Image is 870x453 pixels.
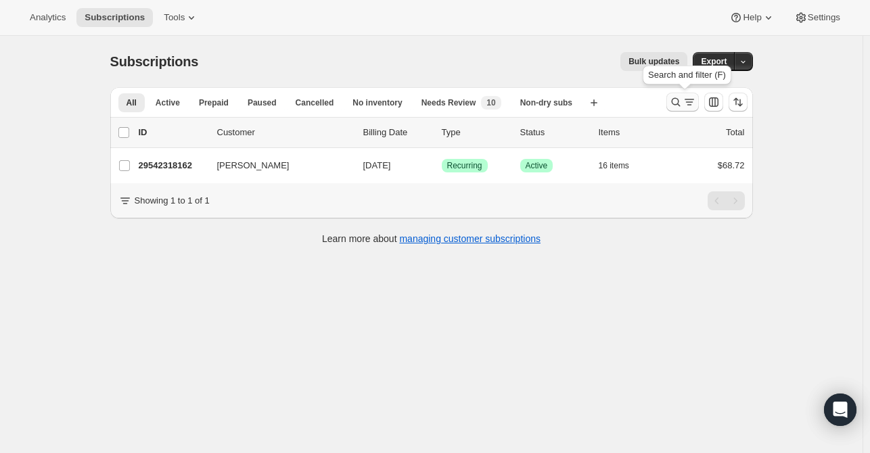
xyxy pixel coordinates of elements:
span: Subscriptions [110,54,199,69]
button: Tools [156,8,206,27]
button: Subscriptions [76,8,153,27]
span: Prepaid [199,97,229,108]
span: Help [743,12,761,23]
p: Total [726,126,744,139]
button: Sort the results [729,93,748,112]
span: Paused [248,97,277,108]
button: Export [693,52,735,71]
p: Customer [217,126,352,139]
span: Cancelled [296,97,334,108]
nav: Pagination [708,191,745,210]
button: Bulk updates [620,52,687,71]
span: [PERSON_NAME] [217,159,290,172]
span: Recurring [447,160,482,171]
span: Subscriptions [85,12,145,23]
p: 29542318162 [139,159,206,172]
span: Analytics [30,12,66,23]
p: Learn more about [322,232,541,245]
span: Export [701,56,727,67]
span: [DATE] [363,160,391,170]
a: managing customer subscriptions [399,233,541,244]
p: Billing Date [363,126,431,139]
span: 10 [486,97,495,108]
button: Analytics [22,8,74,27]
button: 16 items [599,156,644,175]
p: Showing 1 to 1 of 1 [135,194,210,208]
div: Items [599,126,666,139]
div: Type [442,126,509,139]
span: Non-dry subs [520,97,572,108]
button: Settings [786,8,848,27]
p: Status [520,126,588,139]
div: Open Intercom Messenger [824,394,856,426]
p: ID [139,126,206,139]
span: Tools [164,12,185,23]
span: $68.72 [718,160,745,170]
button: Search and filter results [666,93,699,112]
span: All [127,97,137,108]
div: IDCustomerBilling DateTypeStatusItemsTotal [139,126,745,139]
button: [PERSON_NAME] [209,155,344,176]
span: 16 items [599,160,629,171]
span: Needs Review [421,97,476,108]
span: Active [526,160,548,171]
button: Create new view [583,93,605,112]
span: Settings [808,12,840,23]
div: 29542318162[PERSON_NAME][DATE]SuccessRecurringSuccessActive16 items$68.72 [139,156,745,175]
span: Active [156,97,180,108]
button: Customize table column order and visibility [704,93,723,112]
span: Bulk updates [628,56,679,67]
button: Help [721,8,783,27]
span: No inventory [352,97,402,108]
